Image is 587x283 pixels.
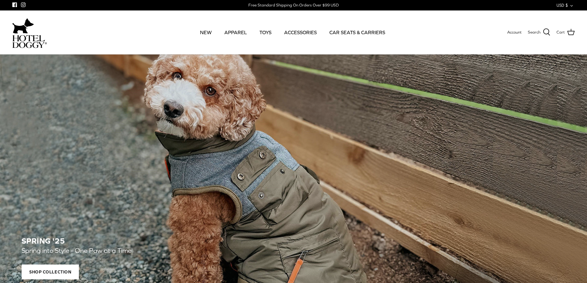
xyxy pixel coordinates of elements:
[507,30,522,34] span: Account
[248,2,339,8] div: Free Standard Shipping On Orders Over $99 USD
[21,2,26,7] a: Instagram
[254,22,277,43] a: TOYS
[248,1,339,10] a: Free Standard Shipping On Orders Over $99 USD
[279,22,322,43] a: ACCESSORIES
[12,17,47,48] a: hoteldoggycom
[324,22,391,43] a: CAR SEATS & CARRIERS
[528,29,540,36] span: Search
[528,28,550,36] a: Search
[194,22,217,43] a: NEW
[22,245,302,256] p: Spring into Style - One Paw at a Time
[22,237,565,245] h2: SPRING '25
[22,265,79,279] span: Shop Collection
[556,28,575,36] a: Cart
[507,29,522,36] a: Account
[12,35,47,48] img: hoteldoggycom
[219,22,252,43] a: APPAREL
[556,29,565,36] span: Cart
[12,2,17,7] a: Facebook
[12,17,34,35] img: dog-icon.svg
[92,22,494,43] div: Primary navigation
